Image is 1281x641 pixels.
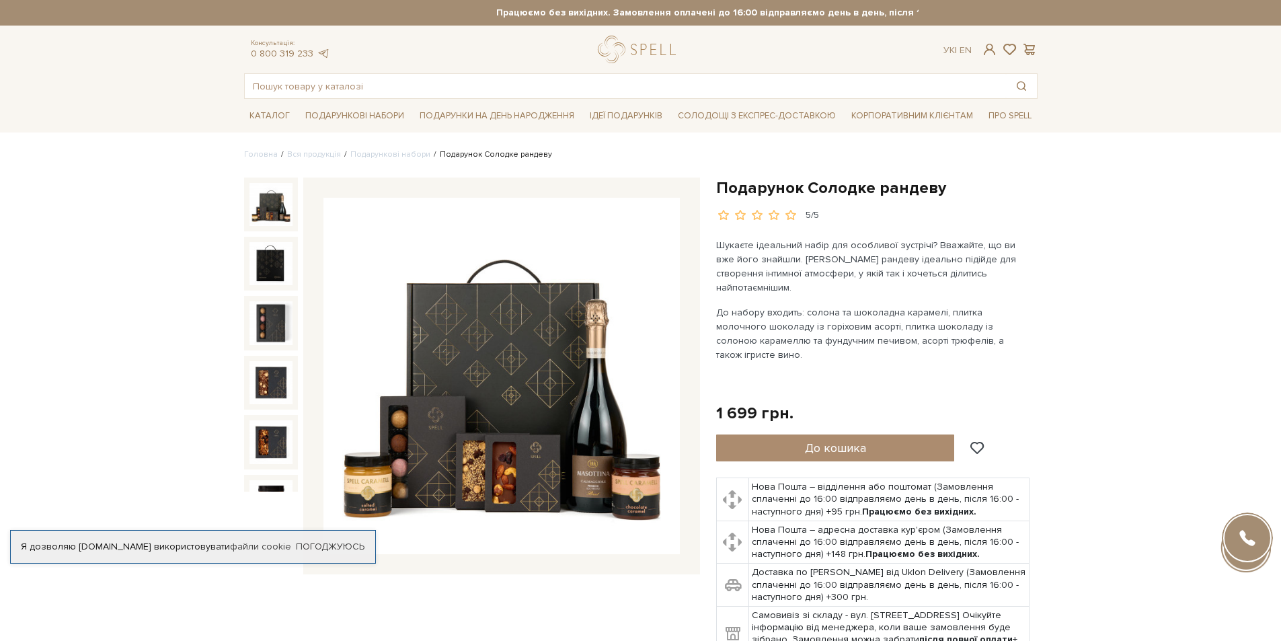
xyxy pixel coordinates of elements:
span: Подарунки на День народження [414,106,580,126]
li: Подарунок Солодке рандеву [430,149,552,161]
img: Подарунок Солодке рандеву [249,242,293,285]
b: Працюємо без вихідних. [862,506,976,517]
a: Головна [244,149,278,159]
p: До набору входить: солона та шоколадна карамелі, плитка молочного шоколаду із горіховим асорті, п... [716,305,1032,362]
a: Вся продукція [287,149,341,159]
span: Консультація: [251,39,330,48]
div: Я дозволяю [DOMAIN_NAME] використовувати [11,541,375,553]
td: Нова Пошта – відділення або поштомат (Замовлення сплаченні до 16:00 відправляємо день в день, піс... [749,478,1030,521]
a: Солодощі з експрес-доставкою [672,104,841,127]
a: 0 800 319 233 [251,48,313,59]
span: | [955,44,957,56]
img: Подарунок Солодке рандеву [249,480,293,523]
input: Пошук товару у каталозі [245,74,1006,98]
td: Доставка по [PERSON_NAME] від Uklon Delivery (Замовлення сплаченні до 16:00 відправляємо день в д... [749,564,1030,607]
td: Нова Пошта – адресна доставка кур'єром (Замовлення сплаченні до 16:00 відправляємо день в день, п... [749,521,1030,564]
span: Про Spell [983,106,1037,126]
a: En [960,44,972,56]
img: Подарунок Солодке рандеву [323,198,680,554]
strong: Працюємо без вихідних. Замовлення оплачені до 16:00 відправляємо день в день, після 16:00 - насту... [363,7,1157,19]
a: Погоджуюсь [296,541,364,553]
div: 1 699 грн. [716,403,793,424]
a: logo [598,36,682,63]
img: Подарунок Солодке рандеву [249,301,293,344]
a: Корпоративним клієнтам [846,104,978,127]
div: Ук [943,44,972,56]
a: telegram [317,48,330,59]
h1: Подарунок Солодке рандеву [716,178,1038,198]
span: До кошика [805,441,866,455]
img: Подарунок Солодке рандеву [249,420,293,463]
img: Подарунок Солодке рандеву [249,361,293,404]
b: Працюємо без вихідних. [865,548,980,560]
span: Ідеї подарунків [584,106,668,126]
button: До кошика [716,435,955,461]
p: Шукаєте ідеальний набір для особливої зустрічі? Вважайте, що ви вже його знайшли. [PERSON_NAME] р... [716,238,1032,295]
a: файли cookie [230,541,291,552]
span: Каталог [244,106,295,126]
span: Подарункові набори [300,106,410,126]
div: 5/5 [806,209,819,222]
button: Пошук товару у каталозі [1006,74,1037,98]
a: Подарункові набори [350,149,430,159]
img: Подарунок Солодке рандеву [249,183,293,226]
